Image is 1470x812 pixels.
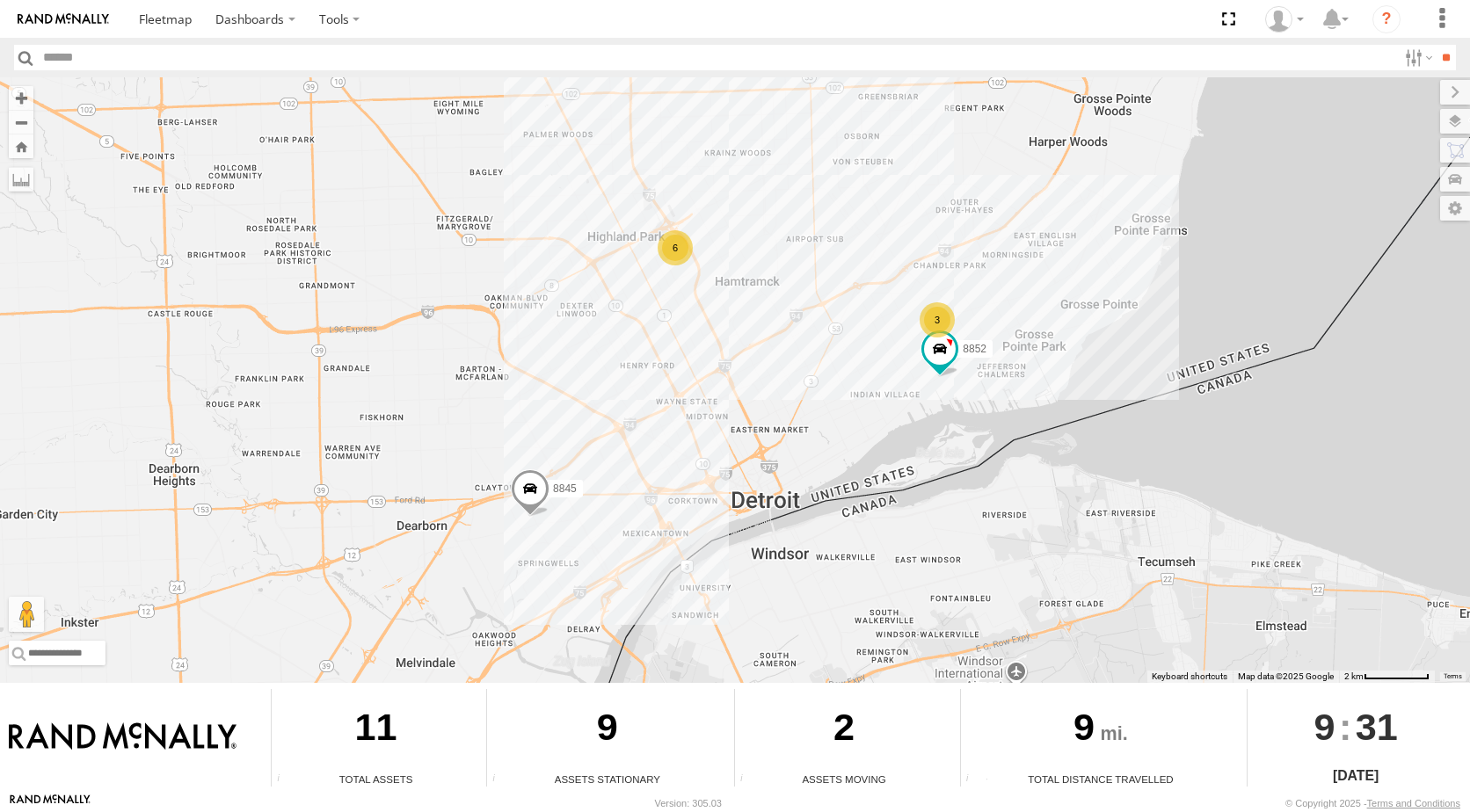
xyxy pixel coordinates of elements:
[487,772,728,787] div: Assets Stationary
[487,773,513,787] div: Total number of assets current stationary.
[1339,671,1435,683] button: Map Scale: 2 km per 71 pixels
[1356,689,1398,765] span: 31
[10,794,91,812] a: Visit our Website
[1372,5,1401,33] i: ?
[487,689,728,772] div: 9
[1248,689,1463,765] div: :
[961,773,987,787] div: Total distance travelled by all assets within specified date range and applied filters
[1444,672,1462,679] a: Terms
[9,722,237,752] img: Rand McNally
[1285,798,1460,808] div: © Copyright 2025 -
[1238,671,1334,681] span: Map data ©2025 Google
[1440,196,1470,221] label: Map Settings
[963,342,986,354] span: 8852
[553,482,577,494] span: 8845
[920,302,955,337] div: 3
[9,110,33,134] button: Zoom out
[9,597,44,632] button: Drag Pegman onto the map to open Street View
[655,798,722,808] div: Version: 305.03
[735,772,954,787] div: Assets Moving
[1398,45,1436,70] label: Search Filter Options
[9,167,33,192] label: Measure
[735,773,761,787] div: Total number of assets current in transit.
[1367,798,1460,808] a: Terms and Conditions
[272,772,480,787] div: Total Assets
[961,689,1241,772] div: 9
[1248,765,1463,787] div: [DATE]
[9,134,33,158] button: Zoom Home
[735,689,954,772] div: 2
[272,773,298,787] div: Total number of Enabled Assets
[961,772,1241,787] div: Total Distance Travelled
[9,86,33,110] button: Zoom in
[1259,6,1310,33] div: Valeo Dash
[18,13,109,25] img: rand-logo.svg
[272,689,480,772] div: 11
[658,230,693,265] div: 6
[1152,671,1227,683] button: Keyboard shortcuts
[1314,689,1335,765] span: 9
[1344,671,1364,681] span: 2 km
